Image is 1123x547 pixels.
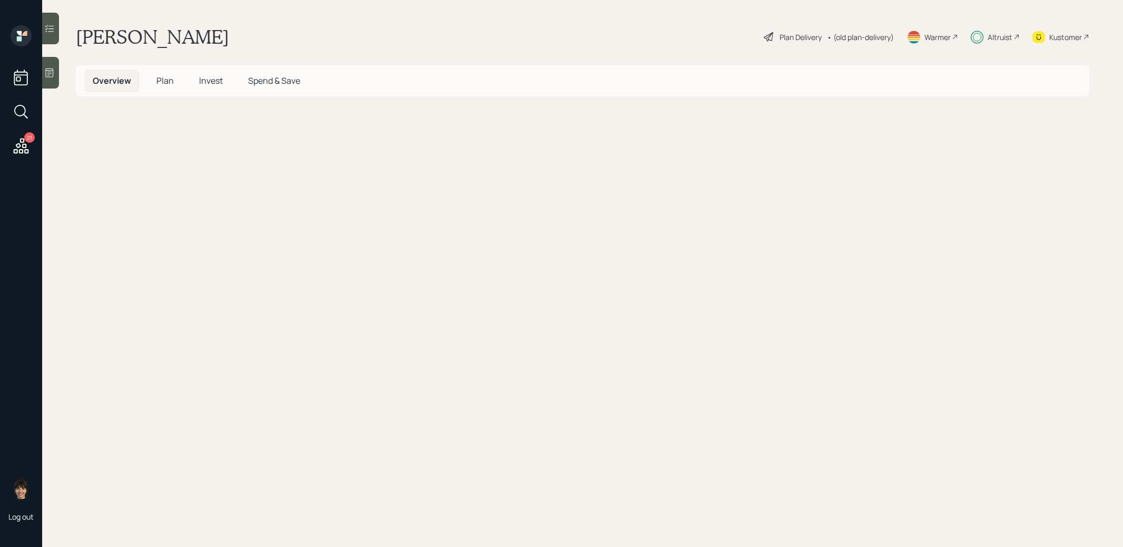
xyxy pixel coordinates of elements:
span: Spend & Save [248,75,300,86]
div: • (old plan-delivery) [827,32,894,43]
div: Plan Delivery [780,32,822,43]
span: Overview [93,75,131,86]
div: Altruist [988,32,1012,43]
h1: [PERSON_NAME] [76,25,229,48]
img: treva-nostdahl-headshot.png [11,478,32,499]
span: Invest [199,75,223,86]
span: Plan [156,75,174,86]
div: Warmer [924,32,951,43]
div: Kustomer [1049,32,1082,43]
div: 21 [24,132,35,143]
div: Log out [8,512,34,522]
